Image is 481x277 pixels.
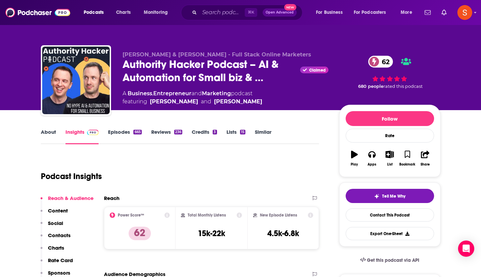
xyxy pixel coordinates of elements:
[354,8,386,17] span: For Podcasters
[129,227,151,240] p: 62
[151,129,182,144] a: Reviews236
[457,5,472,20] span: Logged in as sadie76317
[358,84,383,89] span: 680 people
[188,213,226,218] h2: Total Monthly Listens
[214,98,262,106] a: Mark Webster
[41,207,68,220] button: Content
[5,6,70,19] img: Podchaser - Follow, Share and Rate Podcasts
[346,208,434,222] a: Contact This Podcast
[401,8,412,17] span: More
[191,90,202,97] span: and
[48,207,68,214] p: Content
[226,129,245,144] a: Lists15
[363,146,381,171] button: Apps
[139,7,177,18] button: open menu
[266,11,294,14] span: Open Advanced
[346,111,434,126] button: Follow
[42,47,110,114] img: Authority Hacker Podcast – AI & Automation for Small biz & Marketers
[41,245,64,257] button: Charts
[316,8,343,17] span: For Business
[41,171,102,181] h1: Podcast Insights
[48,257,73,263] p: Rate Card
[48,195,93,201] p: Reach & Audience
[439,7,449,18] a: Show notifications dropdown
[79,7,112,18] button: open menu
[396,7,421,18] button: open menu
[383,84,423,89] span: rated this podcast
[368,162,376,167] div: Apps
[128,90,152,97] a: Business
[202,90,231,97] a: Marketing
[48,220,63,226] p: Social
[240,130,245,134] div: 15
[457,5,472,20] button: Show profile menu
[339,51,440,94] div: 62 680 peoplerated this podcast
[108,129,141,144] a: Episodes665
[457,5,472,20] img: User Profile
[346,189,434,203] button: tell me why sparkleTell Me Why
[374,194,379,199] img: tell me why sparkle
[458,241,474,257] div: Open Intercom Messenger
[118,213,144,218] h2: Power Score™
[174,130,182,134] div: 236
[144,8,168,17] span: Monitoring
[112,7,135,18] a: Charts
[152,90,153,97] span: ,
[382,194,405,199] span: Tell Me Why
[198,228,225,238] h3: 15k-22k
[387,162,393,167] div: List
[116,8,131,17] span: Charts
[199,7,245,18] input: Search podcasts, credits, & more...
[41,195,93,207] button: Reach & Audience
[84,8,104,17] span: Podcasts
[192,129,217,144] a: Credits3
[422,7,433,18] a: Show notifications dropdown
[133,130,141,134] div: 665
[87,130,99,135] img: Podchaser Pro
[41,220,63,232] button: Social
[48,245,64,251] p: Charts
[260,213,297,218] h2: New Episode Listens
[65,129,99,144] a: InsightsPodchaser Pro
[267,228,299,238] h3: 4.5k-6.8k
[346,129,434,143] div: Rate
[311,7,351,18] button: open menu
[421,162,430,167] div: Share
[255,129,271,144] a: Similar
[367,257,419,263] span: Get this podcast via API
[349,7,396,18] button: open menu
[41,257,73,270] button: Rate Card
[375,56,393,68] span: 62
[245,8,257,17] span: ⌘ K
[284,4,296,10] span: New
[368,56,393,68] a: 62
[123,51,311,58] span: [PERSON_NAME] & [PERSON_NAME] - Full Stack Online Marketers
[263,8,297,17] button: Open AdvancedNew
[41,129,56,144] a: About
[48,270,70,276] p: Sponsors
[381,146,398,171] button: List
[41,232,71,245] button: Contacts
[399,146,416,171] button: Bookmark
[201,98,211,106] span: and
[123,98,262,106] span: featuring
[346,146,363,171] button: Play
[123,90,262,106] div: A podcast
[153,90,191,97] a: Entrepreneur
[346,227,434,240] button: Export One-Sheet
[104,195,119,201] h2: Reach
[416,146,434,171] button: Share
[150,98,198,106] a: Gael Breton
[309,69,326,72] span: Claimed
[187,5,309,20] div: Search podcasts, credits, & more...
[213,130,217,134] div: 3
[48,232,71,238] p: Contacts
[351,162,358,167] div: Play
[355,252,425,269] a: Get this podcast via API
[399,162,415,167] div: Bookmark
